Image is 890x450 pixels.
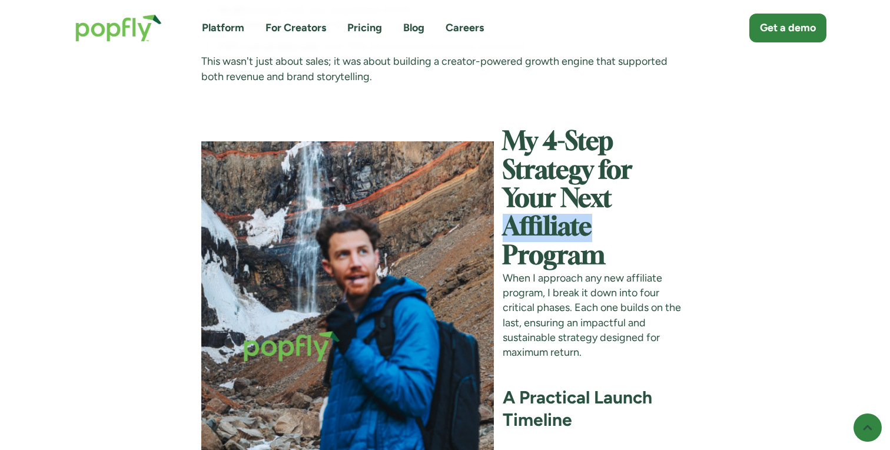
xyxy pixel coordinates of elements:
[201,99,689,114] p: ‍
[503,386,652,431] strong: A Practical Launch Timeline
[503,130,632,268] strong: My 4-Step Strategy for Your Next Affiliate Program
[202,21,244,35] a: Platform
[64,2,174,54] a: home
[201,128,689,270] h2: ‍
[265,21,326,35] a: For Creators
[760,21,816,35] div: Get a demo
[347,21,382,35] a: Pricing
[749,14,826,42] a: Get a demo
[201,54,689,84] p: This wasn't just about sales; it was about building a creator-powered growth engine that supporte...
[446,21,484,35] a: Careers
[403,21,424,35] a: Blog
